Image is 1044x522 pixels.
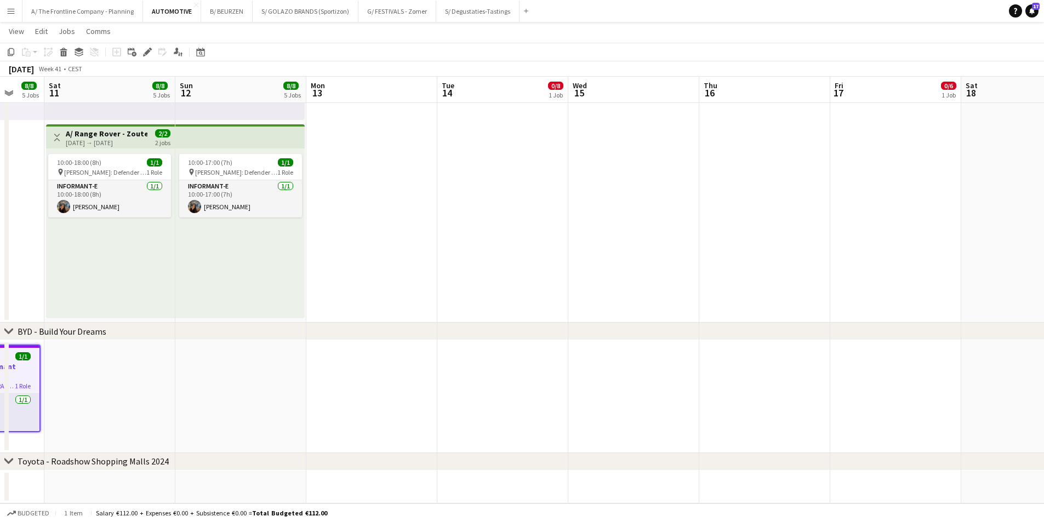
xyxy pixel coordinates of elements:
[179,180,302,217] app-card-role: Informant-e1/110:00-17:00 (7h)[PERSON_NAME]
[571,87,587,99] span: 15
[68,65,82,73] div: CEST
[942,91,956,99] div: 1 Job
[9,64,34,74] div: [DATE]
[86,26,111,36] span: Comms
[178,87,193,99] span: 12
[147,158,162,167] span: 1/1
[66,139,147,147] div: [DATE] → [DATE]
[18,456,169,467] div: Toyota - Roadshow Shopping Malls 2024
[180,81,193,90] span: Sun
[15,352,31,360] span: 1/1
[48,154,171,217] app-job-card: 10:00-18:00 (8h)1/1 [PERSON_NAME]: Defender "Past meets Future" podium1 RoleInformant-e1/110:00-1...
[47,87,61,99] span: 11
[9,26,24,36] span: View
[60,509,87,517] span: 1 item
[15,382,31,390] span: 1 Role
[253,1,358,22] button: S/ GOLAZO BRANDS (Sportizon)
[358,1,436,22] button: G/ FESTIVALS - Zomer
[309,87,325,99] span: 13
[152,82,168,90] span: 8/8
[311,81,325,90] span: Mon
[252,509,327,517] span: Total Budgeted €112.00
[66,129,147,139] h3: A/ Range Rover - Zoute Grand Prix - Defender "Past meets Future" - 11+12/10/25
[179,154,302,217] app-job-card: 10:00-17:00 (7h)1/1 [PERSON_NAME]: Defender "Past meets Future" podium1 RoleInformant-e1/110:00-1...
[702,87,717,99] span: 16
[704,81,717,90] span: Thu
[82,24,115,38] a: Comms
[155,137,170,147] div: 2 jobs
[284,91,301,99] div: 5 Jobs
[18,509,49,517] span: Budgeted
[835,81,843,90] span: Fri
[5,507,51,519] button: Budgeted
[143,1,201,22] button: AUTOMOTIVE
[36,65,64,73] span: Week 41
[59,26,75,36] span: Jobs
[35,26,48,36] span: Edit
[573,81,587,90] span: Wed
[64,168,146,176] span: [PERSON_NAME]: Defender "Past meets Future" podium
[964,87,978,99] span: 18
[195,168,277,176] span: [PERSON_NAME]: Defender "Past meets Future" podium
[833,87,843,99] span: 17
[57,158,101,167] span: 10:00-18:00 (8h)
[54,24,79,38] a: Jobs
[941,82,956,90] span: 0/6
[18,326,106,337] div: BYD - Build Your Dreams
[1025,4,1039,18] a: 17
[31,24,52,38] a: Edit
[436,1,520,22] button: S/ Degustaties-Tastings
[440,87,454,99] span: 14
[188,158,232,167] span: 10:00-17:00 (7h)
[442,81,454,90] span: Tue
[22,1,143,22] button: A/ The Frontline Company - Planning
[146,168,162,176] span: 1 Role
[96,509,327,517] div: Salary €112.00 + Expenses €0.00 + Subsistence €0.00 =
[155,129,170,137] span: 2/2
[278,158,293,167] span: 1/1
[48,180,171,217] app-card-role: Informant-e1/110:00-18:00 (8h)[PERSON_NAME]
[549,91,563,99] div: 1 Job
[21,82,37,90] span: 8/8
[22,91,39,99] div: 5 Jobs
[277,168,293,176] span: 1 Role
[283,82,299,90] span: 8/8
[201,1,253,22] button: B/ BEURZEN
[1032,3,1040,10] span: 17
[548,82,563,90] span: 0/8
[4,24,28,38] a: View
[966,81,978,90] span: Sat
[49,81,61,90] span: Sat
[153,91,170,99] div: 5 Jobs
